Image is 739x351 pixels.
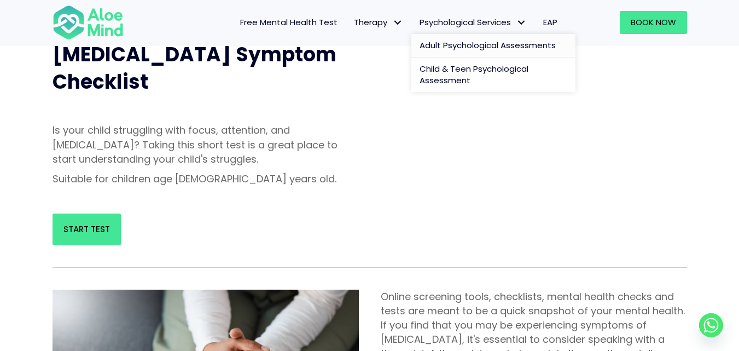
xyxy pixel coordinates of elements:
a: EAP [535,11,566,34]
span: Therapy [354,16,403,28]
span: Start Test [63,223,110,235]
img: Aloe mind Logo [53,4,124,41]
a: Psychological ServicesPsychological Services: submenu [411,11,535,34]
a: Free Mental Health Test [232,11,346,34]
span: Child and Teen [MEDICAL_DATA] Symptom Checklist [53,13,336,96]
span: Book Now [631,16,676,28]
span: Free Mental Health Test [240,16,338,28]
a: Whatsapp [699,313,723,337]
a: TherapyTherapy: submenu [346,11,411,34]
span: Adult Psychological Assessments [420,39,556,51]
a: Child & Teen Psychological Assessment [411,57,575,93]
span: Psychological Services [420,16,527,28]
span: EAP [543,16,557,28]
a: Adult Psychological Assessments [411,34,575,57]
span: Therapy: submenu [390,15,406,31]
a: Book Now [620,11,687,34]
a: Start Test [53,214,121,245]
nav: Menu [138,11,566,34]
p: Is your child struggling with focus, attention, and [MEDICAL_DATA]? Taking this short test is a g... [53,123,359,166]
p: Suitable for children age [DEMOGRAPHIC_DATA] years old. [53,172,359,186]
span: Psychological Services: submenu [514,15,529,31]
span: Child & Teen Psychological Assessment [420,63,528,87]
